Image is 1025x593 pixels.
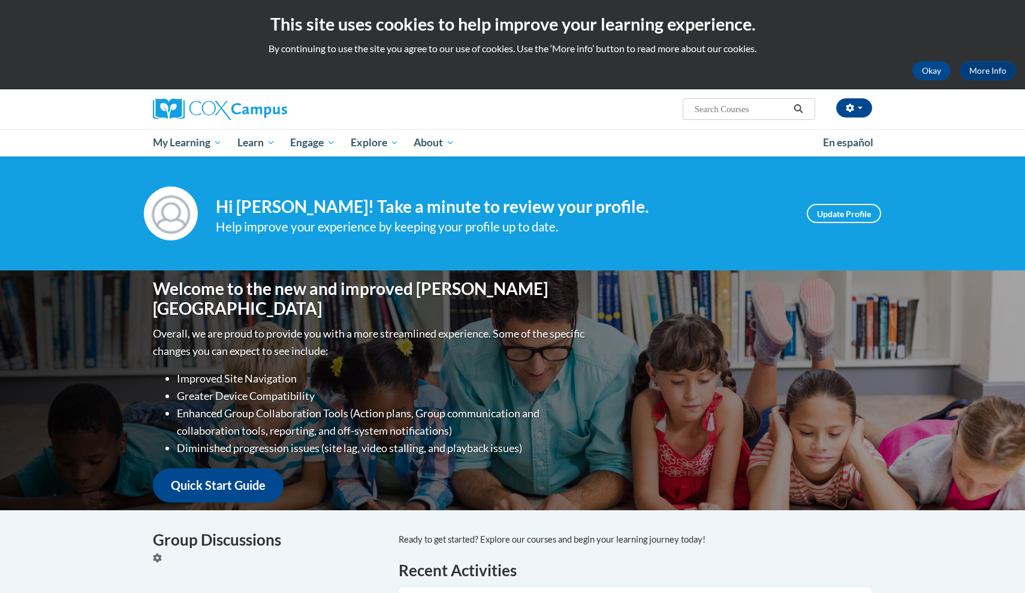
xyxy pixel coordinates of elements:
[815,130,881,155] a: En español
[177,440,587,457] li: Diminished progression issues (site lag, video stalling, and playback issues)
[282,129,343,156] a: Engage
[9,42,1016,55] p: By continuing to use the site you agree to our use of cookies. Use the ‘More info’ button to read...
[177,405,587,440] li: Enhanced Group Collaboration Tools (Action plans, Group communication and collaboration tools, re...
[823,136,873,149] span: En español
[145,129,230,156] a: My Learning
[153,325,587,360] p: Overall, we are proud to provide you with a more streamlined experience. Some of the specific cha...
[807,204,881,223] a: Update Profile
[216,217,789,237] div: Help improve your experience by keeping your profile up to date.
[216,197,789,217] h4: Hi [PERSON_NAME]! Take a minute to review your profile.
[153,98,287,120] img: Cox Campus
[290,136,335,150] span: Engage
[414,136,454,150] span: About
[960,61,1016,80] a: More Info
[343,129,406,156] a: Explore
[237,136,275,150] span: Learn
[153,136,222,150] span: My Learning
[177,387,587,405] li: Greater Device Compatibility
[144,186,198,240] img: Profile Image
[153,279,587,319] h1: Welcome to the new and improved [PERSON_NAME][GEOGRAPHIC_DATA]
[135,129,890,156] div: Main menu
[351,136,399,150] span: Explore
[153,528,381,552] h4: Group Discussions
[230,129,283,156] a: Learn
[406,129,463,156] a: About
[836,98,872,118] button: Account Settings
[177,370,587,387] li: Improved Site Navigation
[153,98,381,120] a: Cox Campus
[9,12,1016,36] h2: This site uses cookies to help improve your learning experience.
[153,468,284,502] a: Quick Start Guide
[789,102,807,116] button: Search
[912,61,951,80] button: Okay
[399,559,872,581] h1: Recent Activities
[694,102,789,116] input: Search Courses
